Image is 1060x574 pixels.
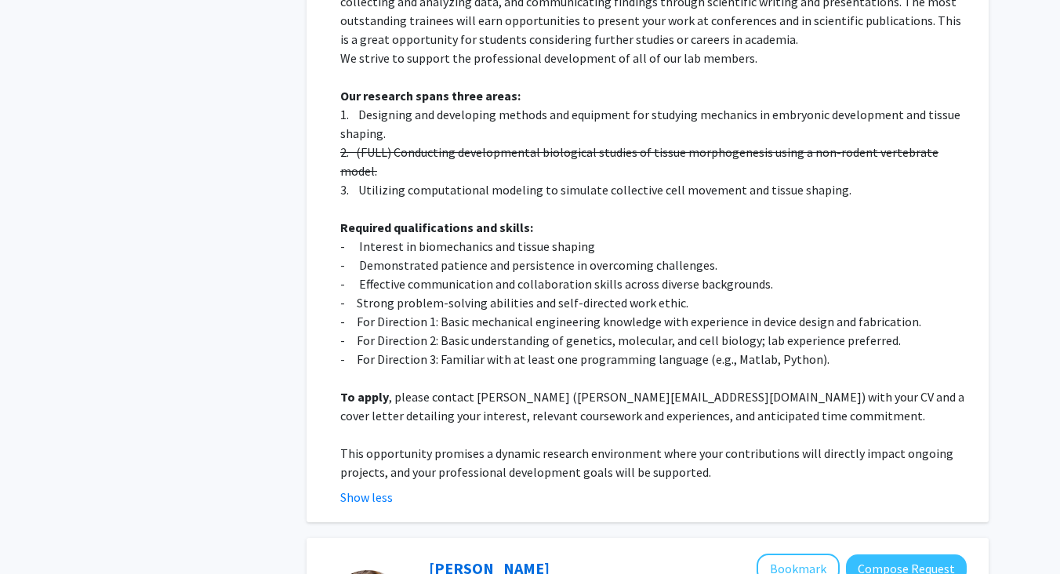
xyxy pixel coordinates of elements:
[340,387,967,425] p: , please contact [PERSON_NAME] ([PERSON_NAME][EMAIL_ADDRESS][DOMAIN_NAME]) with your CV and a cov...
[340,312,967,331] p: - For Direction 1: Basic mechanical engineering knowledge with experience in device design and fa...
[340,180,967,199] p: 3. Utilizing computational modeling to simulate collective cell movement and tissue shaping.
[340,88,521,104] strong: Our research spans three areas:
[340,274,967,293] p: - Effective communication and collaboration skills across diverse backgrounds.
[340,293,967,312] p: - Strong problem-solving abilities and self-directed work ethic.
[340,256,967,274] p: - Demonstrated patience and persistence in overcoming challenges.
[340,237,967,256] p: - Interest in biomechanics and tissue shaping
[340,144,938,179] s: 2. (FULL) Conducting developmental biological studies of tissue morphogenesis using a non-rodent ...
[340,105,967,143] p: 1. Designing and developing methods and equipment for studying mechanics in embryonic development...
[340,488,393,507] button: Show less
[12,503,67,562] iframe: Chat
[340,350,967,369] p: - For Direction 3: Familiar with at least one programming language (e.g., Matlab, Python).
[340,331,967,350] p: - For Direction 2: Basic understanding of genetics, molecular, and cell biology; lab experience p...
[340,444,967,481] p: This opportunity promises a dynamic research environment where your contributions will directly i...
[340,389,389,405] strong: To apply
[340,49,967,67] p: We strive to support the professional development of all of our lab members.
[340,220,533,235] strong: Required qualifications and skills:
